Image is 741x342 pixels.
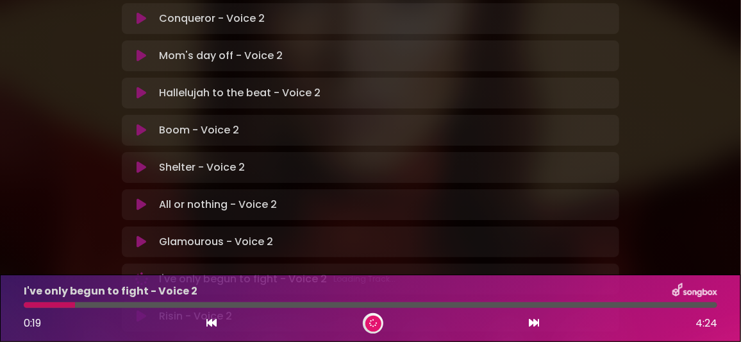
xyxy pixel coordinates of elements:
img: songbox-logo-white.png [672,283,717,300]
p: Shelter - Voice 2 [159,160,245,175]
p: Glamourous - Voice 2 [159,234,273,250]
p: Mom's day off - Voice 2 [159,48,283,64]
span: Loading Track... [333,273,395,285]
p: All or nothing - Voice 2 [159,197,277,212]
p: I've only begun to fight - Voice 2 [24,284,197,299]
p: I've only begun to fight - Voice 2 [159,271,395,287]
p: Boom - Voice 2 [159,123,239,138]
p: Conqueror - Voice 2 [159,11,265,26]
span: 4:24 [695,316,717,331]
p: Hallelujah to the beat - Voice 2 [159,85,321,101]
span: 0:19 [24,316,41,330]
